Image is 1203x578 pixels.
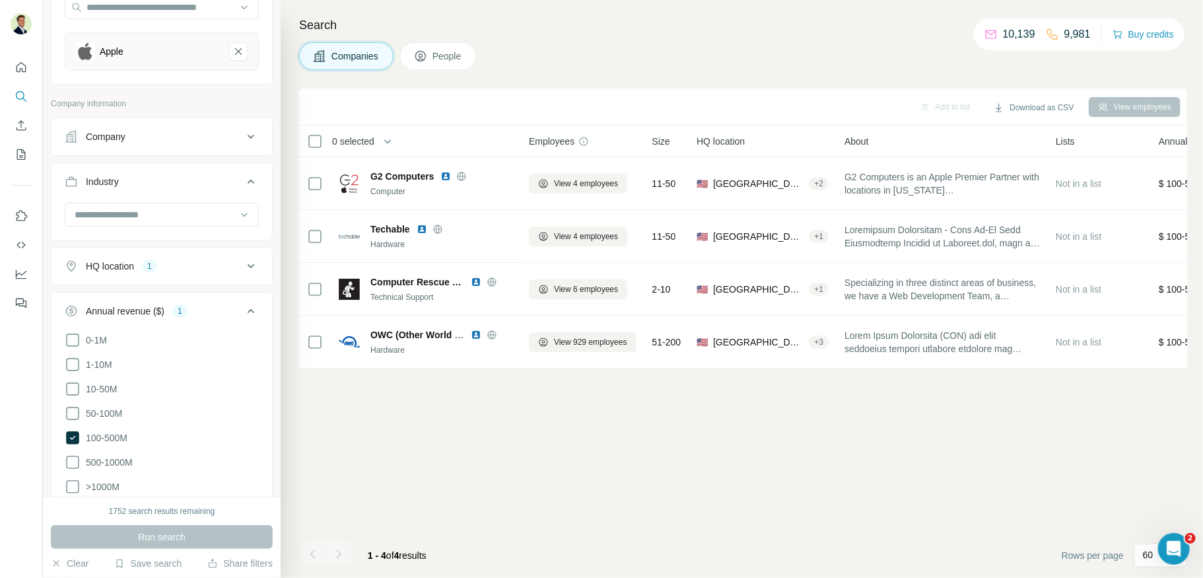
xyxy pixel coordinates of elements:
img: Avatar [11,13,32,34]
button: HQ location1 [52,250,272,282]
span: 11-50 [652,177,676,190]
button: Use Surfe on LinkedIn [11,204,32,228]
span: [GEOGRAPHIC_DATA], [US_STATE] [713,177,804,190]
span: Not in a list [1056,231,1101,242]
span: [GEOGRAPHIC_DATA], [US_STATE] [713,283,804,296]
div: Hardware [370,238,513,250]
img: Logo of Computer Rescue 911 [339,279,360,300]
span: About [844,135,869,148]
img: LinkedIn logo [471,330,481,340]
span: People [432,50,463,63]
span: G2 Computers is an Apple Premier Partner with locations in [US_STATE][GEOGRAPHIC_DATA], and [GEOG... [844,170,1040,197]
span: 51-200 [652,336,681,349]
button: Apple-remove-button [229,42,248,61]
img: LinkedIn logo [440,171,451,182]
div: 1 [142,260,157,272]
span: View 6 employees [554,283,618,295]
span: Size [652,135,670,148]
button: Feedback [11,291,32,315]
button: View 929 employees [529,332,636,352]
span: 100-500M [81,431,127,445]
span: Not in a list [1056,337,1101,347]
button: My lists [11,143,32,166]
div: Computer [370,186,513,198]
button: View 6 employees [529,279,627,299]
div: + 2 [809,178,829,190]
button: Use Surfe API [11,233,32,257]
span: [GEOGRAPHIC_DATA], [US_STATE] [713,336,804,349]
span: 11-50 [652,230,676,243]
span: Specializing in three distinct areas of business, we have a Web Development Team, a Computer Supp... [844,276,1040,303]
h4: Search [299,16,1187,34]
button: View 4 employees [529,174,627,194]
span: [GEOGRAPHIC_DATA], [US_STATE] [713,230,804,243]
span: Loremipsum Dolorsitam - Cons Ad-El Sedd Eiusmodtemp Incidid ut Laboreet.dol, magn ali-enim admini... [844,223,1040,250]
span: View 929 employees [554,336,627,348]
button: Buy credits [1113,25,1174,44]
span: 1-10M [81,358,112,371]
span: Not in a list [1056,284,1101,295]
span: of [386,550,394,561]
div: + 3 [809,336,829,348]
span: 1 - 4 [368,550,386,561]
span: 🇺🇸 [697,283,708,296]
span: 4 [394,550,399,561]
iframe: Intercom live chat [1158,533,1190,565]
span: HQ location [697,135,745,148]
span: Computer Rescue 911 [370,275,464,289]
button: Quick start [11,55,32,79]
div: Company [86,130,125,143]
img: Logo of G2 Computers [339,173,360,194]
button: View 4 employees [529,227,627,246]
button: Annual revenue ($)1 [52,295,272,332]
button: Industry [52,166,272,203]
div: Technical Support [370,291,513,303]
button: Save search [114,557,182,570]
img: LinkedIn logo [417,224,427,235]
button: Clear [51,557,88,570]
div: Annual revenue ($) [86,305,164,318]
span: 50-100M [81,407,122,420]
span: Rows per page [1062,549,1124,562]
div: 1752 search results remaining [109,505,215,517]
button: Share filters [207,557,273,570]
div: Apple [100,45,123,58]
span: OWC (Other World Computing) and [DOMAIN_NAME] [370,330,604,340]
span: Not in a list [1056,178,1101,189]
button: Enrich CSV [11,114,32,137]
span: 2-10 [652,283,671,296]
span: G2 Computers [370,170,434,183]
span: 10-50M [81,382,117,396]
span: results [368,550,427,561]
span: 2 [1185,533,1196,544]
button: Dashboard [11,262,32,286]
span: 🇺🇸 [697,336,708,349]
div: + 1 [809,283,829,295]
button: Company [52,121,272,153]
span: 500-1000M [81,456,133,469]
span: View 4 employees [554,178,618,190]
div: + 1 [809,231,829,242]
button: Download as CSV [984,98,1083,118]
div: HQ location [86,260,134,273]
img: Apple-logo [76,42,94,61]
p: 9,981 [1064,26,1091,42]
div: Industry [86,175,119,188]
span: >1000M [81,480,120,493]
span: Companies [331,50,380,63]
span: Lorem Ipsum Dolorsita (CON) adi elit seddoeius tempori utlabore etdolore mag aliquae ad min venia... [844,329,1040,355]
button: Search [11,85,32,108]
span: Employees [529,135,574,148]
p: Company information [51,98,273,110]
div: 1 [172,305,188,317]
span: View 4 employees [554,231,618,242]
span: 🇺🇸 [697,177,708,190]
span: 0-1M [81,334,107,347]
span: Techable [370,223,410,236]
p: 10,139 [1003,26,1035,42]
img: LinkedIn logo [471,277,481,287]
div: Hardware [370,344,513,356]
img: Logo of Techable [339,226,360,247]
p: 60 [1143,548,1153,561]
img: Logo of OWC (Other World Computing) and Macsales.com [339,332,360,353]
